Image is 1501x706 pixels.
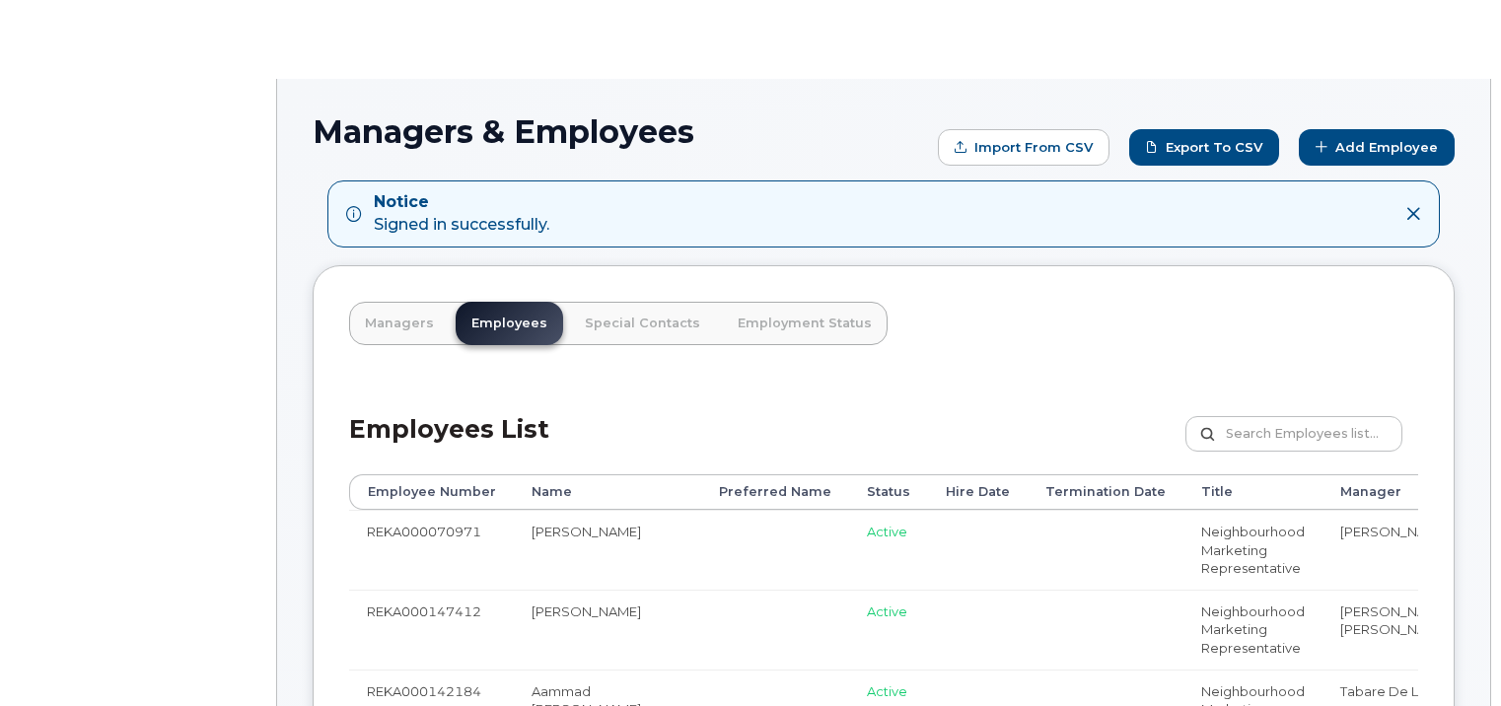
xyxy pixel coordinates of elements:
[349,590,514,670] td: REKA000147412
[928,474,1028,510] th: Hire Date
[514,510,701,590] td: [PERSON_NAME]
[1299,129,1455,166] a: Add Employee
[1340,620,1492,639] li: [PERSON_NAME]
[514,590,701,670] td: [PERSON_NAME]
[349,510,514,590] td: REKA000070971
[374,191,549,214] strong: Notice
[867,683,907,699] span: Active
[849,474,928,510] th: Status
[701,474,849,510] th: Preferred Name
[349,416,549,474] h2: Employees List
[722,302,888,345] a: Employment Status
[1340,523,1492,541] li: [PERSON_NAME]
[1129,129,1279,166] a: Export to CSV
[938,129,1109,166] form: Import from CSV
[1340,602,1492,621] li: [PERSON_NAME]
[569,302,716,345] a: Special Contacts
[456,302,563,345] a: Employees
[1028,474,1183,510] th: Termination Date
[1183,510,1322,590] td: Neighbourhood Marketing Representative
[867,524,907,539] span: Active
[1340,682,1492,701] li: Tabare De Los Santos
[1183,474,1322,510] th: Title
[1183,590,1322,670] td: Neighbourhood Marketing Representative
[313,114,928,149] h1: Managers & Employees
[514,474,701,510] th: Name
[374,191,549,237] div: Signed in successfully.
[349,302,450,345] a: Managers
[349,474,514,510] th: Employee Number
[867,603,907,619] span: Active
